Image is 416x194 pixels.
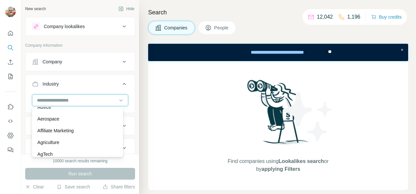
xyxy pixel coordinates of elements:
[114,4,139,14] button: Hide
[26,140,135,156] button: Annual revenue ($)
[5,56,16,68] button: Enrich CSV
[103,184,135,190] button: Share filters
[37,104,51,110] p: Advice
[279,158,324,164] span: Lookalikes search
[244,78,312,151] img: Surfe Illustration - Woman searching with binoculars
[43,58,62,65] div: Company
[37,127,74,134] p: Affiliate Marketing
[317,13,333,21] p: 12,042
[5,115,16,127] button: Use Surfe API
[5,144,16,156] button: Feedback
[57,184,90,190] button: Save search
[278,87,337,146] img: Surfe Illustration - Stars
[44,23,85,30] div: Company lookalikes
[25,184,44,190] button: Clear
[5,130,16,141] button: Dashboard
[148,8,408,17] h4: Search
[5,42,16,54] button: Search
[37,151,53,157] p: AgTech
[262,166,300,172] span: applying Filters
[26,19,135,34] button: Company lookalikes
[37,116,59,122] p: Aerospace
[164,24,188,31] span: Companies
[37,139,59,146] p: Agriculture
[214,24,229,31] span: People
[226,157,330,173] span: Find companies using or by
[5,71,16,82] button: My lists
[53,158,107,164] div: 10000 search results remaining
[25,42,135,48] p: Company information
[5,7,16,17] img: Avatar
[347,13,360,21] p: 1,196
[5,101,16,113] button: Use Surfe on LinkedIn
[148,44,408,61] iframe: Banner
[371,12,402,22] button: Buy credits
[43,81,59,87] div: Industry
[26,76,135,94] button: Industry
[5,27,16,39] button: Quick start
[25,6,46,12] div: New search
[26,54,135,70] button: Company
[26,118,135,134] button: HQ location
